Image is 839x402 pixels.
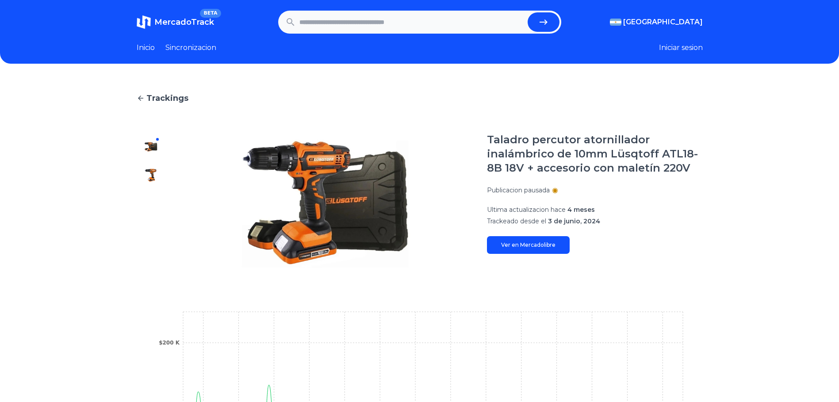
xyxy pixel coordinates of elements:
[137,15,151,29] img: MercadoTrack
[137,15,214,29] a: MercadoTrackBETA
[487,206,566,214] span: Ultima actualizacion hace
[144,225,158,239] img: Taladro percutor atornillador inalámbrico de 10mm Lüsqtoff ATL18-8B 18V + accesorio con maletín 220V
[487,217,546,225] span: Trackeado desde el
[159,340,180,346] tspan: $200 K
[623,17,703,27] span: [GEOGRAPHIC_DATA]
[487,133,703,175] h1: Taladro percutor atornillador inalámbrico de 10mm Lüsqtoff ATL18-8B 18V + accesorio con maletín 220V
[487,186,550,195] p: Publicacion pausada
[200,9,221,18] span: BETA
[659,42,703,53] button: Iniciar sesion
[610,19,621,26] img: Argentina
[144,253,158,267] img: Taladro percutor atornillador inalámbrico de 10mm Lüsqtoff ATL18-8B 18V + accesorio con maletín 220V
[154,17,214,27] span: MercadoTrack
[137,92,703,104] a: Trackings
[165,42,216,53] a: Sincronizacion
[487,236,570,254] a: Ver en Mercadolibre
[567,206,595,214] span: 4 meses
[183,133,469,274] img: Taladro percutor atornillador inalámbrico de 10mm Lüsqtoff ATL18-8B 18V + accesorio con maletín 220V
[144,196,158,211] img: Taladro percutor atornillador inalámbrico de 10mm Lüsqtoff ATL18-8B 18V + accesorio con maletín 220V
[610,17,703,27] button: [GEOGRAPHIC_DATA]
[548,217,600,225] span: 3 de junio, 2024
[144,140,158,154] img: Taladro percutor atornillador inalámbrico de 10mm Lüsqtoff ATL18-8B 18V + accesorio con maletín 220V
[146,92,188,104] span: Trackings
[137,42,155,53] a: Inicio
[144,168,158,182] img: Taladro percutor atornillador inalámbrico de 10mm Lüsqtoff ATL18-8B 18V + accesorio con maletín 220V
